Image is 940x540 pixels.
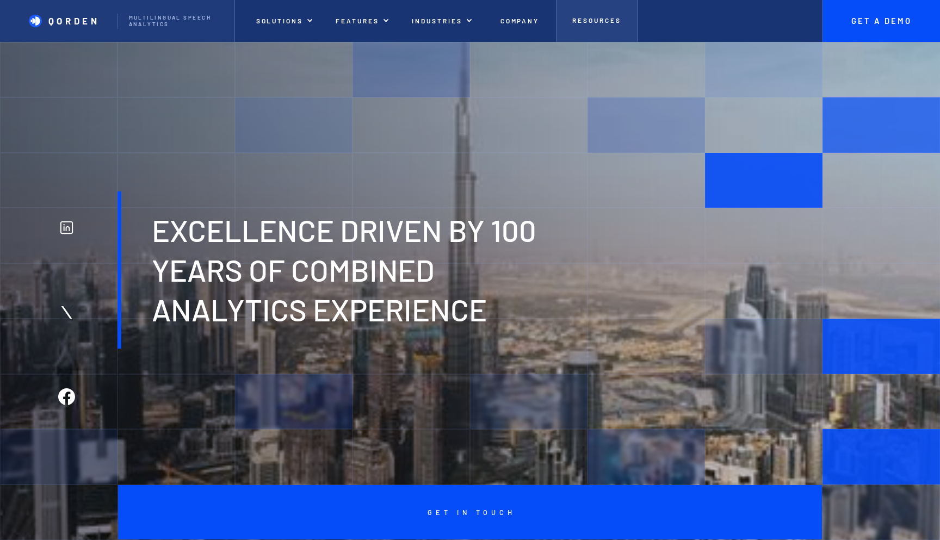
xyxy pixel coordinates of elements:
[118,485,822,539] a: Get in touch
[48,15,100,26] p: QORDEN
[572,16,621,24] p: Resources
[129,15,224,28] p: Multilingual Speech analytics
[500,17,540,24] p: Company
[424,508,516,517] p: Get in touch
[256,17,303,24] p: Solutions
[336,17,379,24] p: features
[412,17,462,24] p: Industries
[152,210,590,329] h1: Excellence driven by 100 years of combined analytics experience
[58,219,75,236] img: Linkedin
[58,304,75,321] img: Twitter
[58,388,75,405] img: Facebook
[841,16,923,26] p: Get A Demo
